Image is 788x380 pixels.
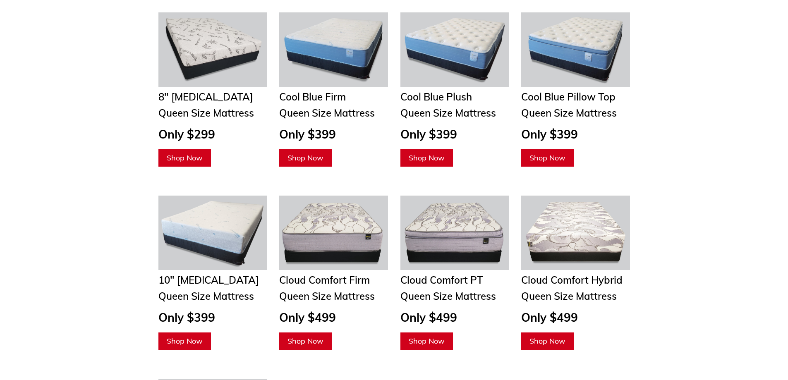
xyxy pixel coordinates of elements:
img: Cool Blue Plush Mattress [400,12,509,87]
span: Shop Now [287,336,323,346]
span: Queen Size Mattress [521,290,617,302]
span: Shop Now [529,336,565,346]
span: Queen Size Mattress [279,290,375,302]
span: Shop Now [167,153,203,163]
span: Only $399 [158,310,215,325]
span: Queen Size Mattress [158,290,254,302]
a: Shop Now [279,149,332,167]
img: Cool Blue Firm Mattress [279,12,388,87]
a: Shop Now [400,332,453,350]
span: Shop Now [287,153,323,163]
span: Queen Size Mattress [279,107,375,119]
span: Queen Size Mattress [158,107,254,119]
span: Only $499 [521,310,578,325]
span: Only $499 [400,310,457,325]
img: cloud-comfort-pillow-top-mattress [400,196,509,270]
a: Shop Now [400,149,453,167]
span: Only $399 [400,127,457,141]
span: Queen Size Mattress [400,107,496,119]
span: 8" [MEDICAL_DATA] [158,91,253,103]
span: Cool Blue Firm [279,91,346,103]
img: Twin Mattresses From $69 to $169 [158,196,267,270]
a: Shop Now [158,332,211,350]
a: Shop Now [158,149,211,167]
span: Cool Blue Plush [400,91,472,103]
a: Shop Now [521,332,574,350]
span: Queen Size Mattress [521,107,617,119]
span: Only $399 [521,127,578,141]
img: cloud comfort hybrid mattress [521,196,630,270]
span: Cloud Comfort PT [400,274,483,286]
span: Shop Now [167,336,203,346]
span: Queen Size Mattress [400,290,496,302]
span: Shop Now [409,153,445,163]
span: Cool Blue Pillow Top [521,91,616,103]
a: Shop Now [521,149,574,167]
span: Cloud Comfort Hybrid [521,274,623,286]
a: Shop Now [279,332,332,350]
img: cloud-comfort-firm-mattress [279,196,388,270]
img: Cool Blue Pillow Top Mattress [521,12,630,87]
img: Bamboo 8 [158,12,267,87]
span: Only $399 [279,127,336,141]
span: 10" [MEDICAL_DATA] [158,274,259,286]
span: Only $499 [279,310,336,325]
span: Shop Now [409,336,445,346]
span: Only $299 [158,127,215,141]
span: Shop Now [529,153,565,163]
span: Cloud Comfort Firm [279,274,370,286]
